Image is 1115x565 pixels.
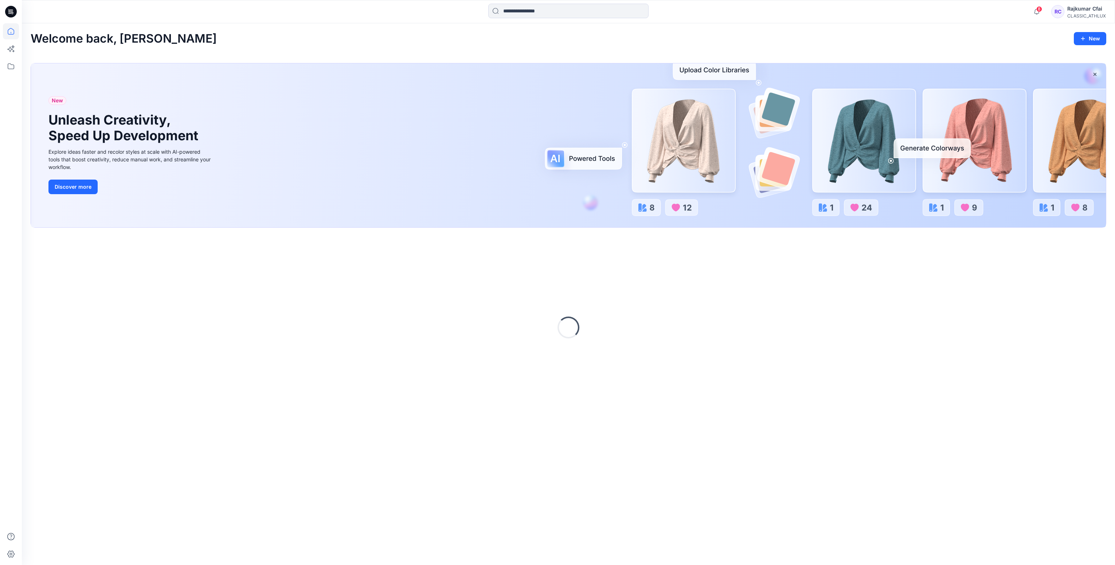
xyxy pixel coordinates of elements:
[1074,32,1106,45] button: New
[48,112,202,144] h1: Unleash Creativity, Speed Up Development
[31,32,217,46] h2: Welcome back, [PERSON_NAME]
[1067,13,1106,19] div: CLASSIC_ATHLUX
[48,148,212,171] div: Explore ideas faster and recolor styles at scale with AI-powered tools that boost creativity, red...
[1067,4,1106,13] div: Rajkumar Cfai
[48,180,212,194] a: Discover more
[1051,5,1064,18] div: RC
[48,180,98,194] button: Discover more
[1036,6,1042,12] span: 8
[52,96,63,105] span: New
